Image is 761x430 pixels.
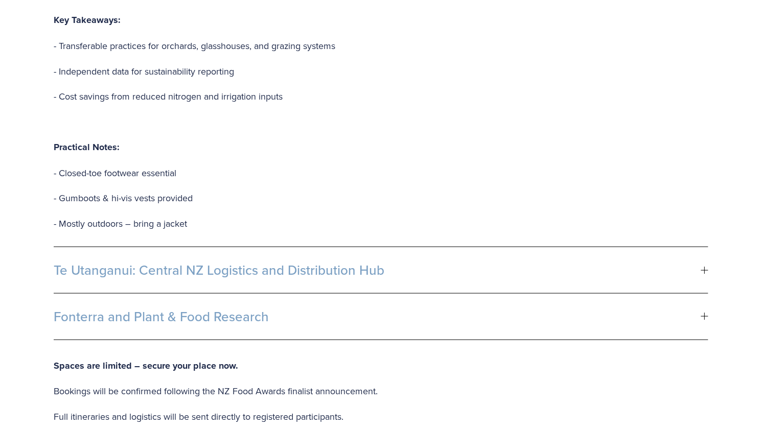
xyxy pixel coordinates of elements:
span: Te Utanganui: Central NZ Logistics and Distribution Hub [54,262,701,277]
button: Fonterra and Plant & Food Research [54,293,708,339]
span: Fonterra and Plant & Food Research [54,308,701,324]
p: - Gumboots & hi-vis vests provided [54,189,512,206]
strong: Key Takeaways: [54,13,121,27]
p: Bookings will be confirmed following the NZ Food Awards finalist announcement. [54,383,708,399]
strong: Spaces are limited – secure your place now. [54,359,238,372]
strong: Practical Notes: [54,140,120,153]
button: Te Utanganui: Central NZ Logistics and Distribution Hub [54,247,708,293]
p: - Independent data for sustainability reporting [54,63,512,79]
p: - Mostly outdoors – bring a jacket [54,215,512,231]
p: - Closed-toe footwear essential [54,164,512,181]
p: Full itineraries and logistics will be sent directly to registered participants. [54,408,708,424]
p: - Cost savings from reduced nitrogen and irrigation inputs [54,88,512,104]
p: - Transferable practices for orchards, glasshouses, and grazing systems [54,37,512,54]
